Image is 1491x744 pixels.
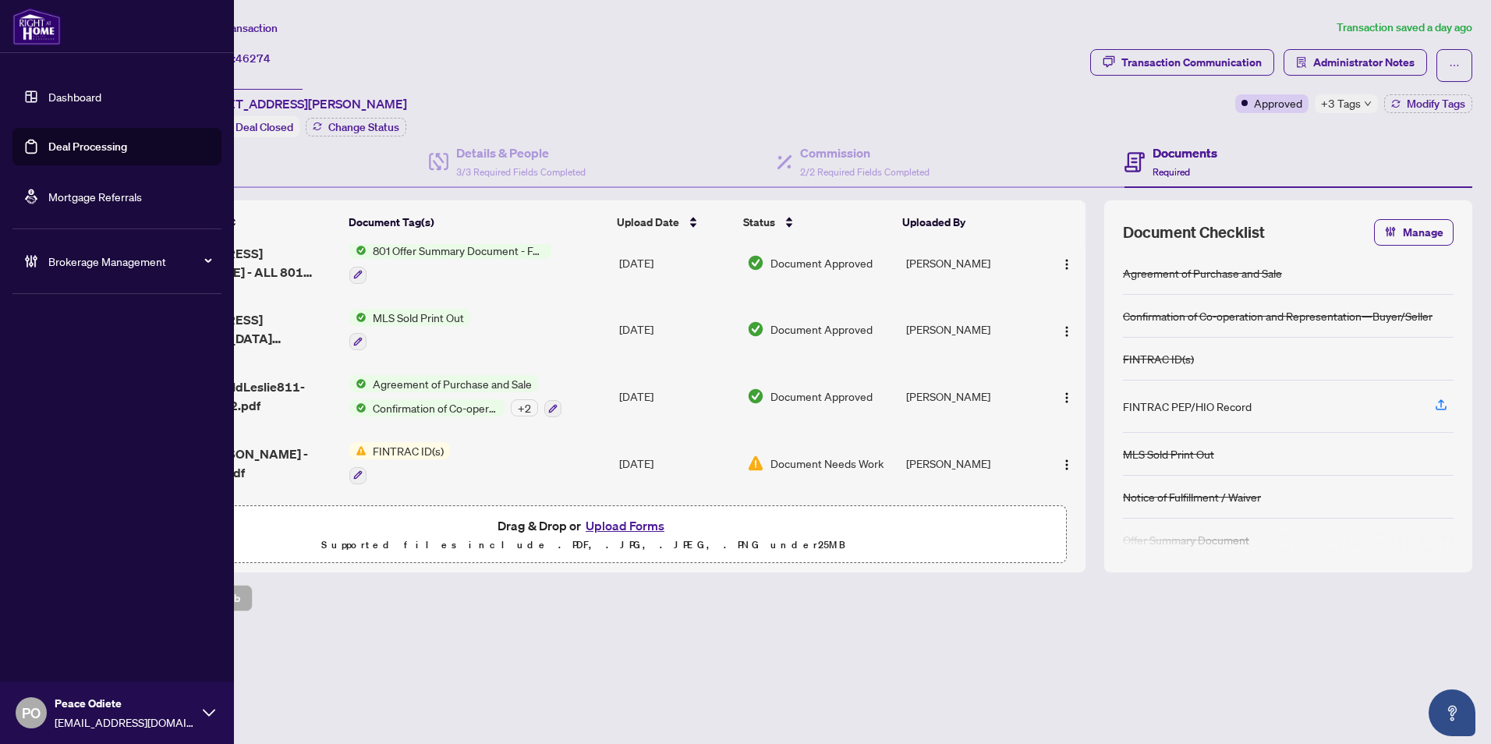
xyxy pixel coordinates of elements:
span: Document Approved [770,388,873,405]
td: [DATE] [613,296,740,363]
span: Document Approved [770,254,873,271]
button: Status IconMLS Sold Print Out [349,309,470,351]
button: Transaction Communication [1090,49,1274,76]
div: Status: [193,116,299,137]
img: logo [12,8,61,45]
span: Drag & Drop orUpload FormsSupported files include .PDF, .JPG, .JPEG, .PNG under25MB [101,506,1066,564]
span: Approved [1254,94,1302,112]
span: 3/3 Required Fields Completed [456,166,586,178]
span: PO [22,702,41,724]
span: 46274 [236,51,271,66]
td: [DATE] [613,229,740,296]
span: Signed32756OldLeslie811-CounterOffer3 2.pdf [143,377,337,415]
span: [STREET_ADDRESS][GEOGRAPHIC_DATA][PERSON_NAME] - MLS Sold.pdf [143,310,337,348]
th: Document Tag(s) [342,200,611,244]
button: Open asap [1429,689,1475,736]
p: Supported files include .PDF, .JPG, .JPEG, .PNG under 25 MB [110,536,1057,554]
span: Status [743,214,775,231]
span: Document Checklist [1123,221,1265,243]
span: Confirmation of Co-operation and Representation—Buyer/Seller [367,399,505,416]
div: FINTRAC ID(s) [1123,350,1194,367]
img: Document Status [747,254,764,271]
div: Transaction Communication [1121,50,1262,75]
span: 2/2 Required Fields Completed [800,166,930,178]
span: down [1364,100,1372,108]
img: Logo [1061,391,1073,404]
span: FINTRAC ID(s) [367,442,450,459]
span: Document Needs Work [770,455,884,472]
span: ellipsis [1449,60,1460,71]
a: Dashboard [48,90,101,104]
button: Logo [1054,384,1079,409]
button: Modify Tags [1384,94,1472,113]
span: Brokerage Management [48,253,211,270]
img: Status Icon [349,399,367,416]
a: Mortgage Referrals [48,190,142,204]
span: +3 Tags [1321,94,1361,112]
span: MLS Sold Print Out [367,309,470,326]
div: Agreement of Purchase and Sale [1123,264,1282,282]
button: Logo [1054,317,1079,342]
span: Change Status [328,122,399,133]
th: Uploaded By [896,200,1036,244]
span: Peace Odiete [55,695,195,712]
td: [PERSON_NAME] [900,296,1040,363]
span: Drag & Drop or [498,515,669,536]
span: Manage [1403,220,1443,245]
img: Status Icon [349,309,367,326]
img: Document Status [747,388,764,405]
button: Upload Forms [581,515,669,536]
img: Logo [1061,258,1073,271]
div: Confirmation of Co-operation and Representation—Buyer/Seller [1123,307,1433,324]
td: [PERSON_NAME] [900,229,1040,296]
div: FINTRAC PEP/HIO Record [1123,398,1252,415]
img: Logo [1061,325,1073,338]
h4: Documents [1153,143,1217,162]
div: + 2 [511,399,538,416]
span: View Transaction [194,21,278,35]
th: (12) File Name [137,200,342,244]
span: Document Approved [770,321,873,338]
span: 2756 Old [PERSON_NAME] - FINTRAC 630.pdf [143,445,337,482]
span: Modify Tags [1407,98,1465,109]
a: Deal Processing [48,140,127,154]
button: Status IconAgreement of Purchase and SaleStatus IconConfirmation of Co-operation and Representati... [349,375,561,417]
th: Status [737,200,895,244]
span: [STREET_ADDRESS][PERSON_NAME] - ALL 801 forms.pdf [143,244,337,282]
button: Logo [1054,451,1079,476]
img: Document Status [747,455,764,472]
button: Status IconFINTRAC ID(s) [349,442,450,484]
h4: Details & People [456,143,586,162]
span: [STREET_ADDRESS][PERSON_NAME] [193,94,407,113]
span: solution [1296,57,1307,68]
button: Logo [1054,250,1079,275]
h4: Commission [800,143,930,162]
article: Transaction saved a day ago [1337,19,1472,37]
th: Upload Date [611,200,738,244]
button: Administrator Notes [1284,49,1427,76]
img: Document Status [747,321,764,338]
td: [PERSON_NAME] [900,363,1040,430]
div: MLS Sold Print Out [1123,445,1214,462]
span: Upload Date [617,214,679,231]
span: Agreement of Purchase and Sale [367,375,538,392]
span: Deal Closed [236,120,293,134]
div: Notice of Fulfillment / Waiver [1123,488,1261,505]
img: Status Icon [349,242,367,259]
img: Logo [1061,459,1073,471]
td: [PERSON_NAME] [900,430,1040,497]
span: Administrator Notes [1313,50,1415,75]
td: [DATE] [613,363,740,430]
button: Change Status [306,118,406,136]
td: [DATE] [613,430,740,497]
button: Status Icon801 Offer Summary Document - For use with Agreement of Purchase and Sale [349,242,551,284]
span: [EMAIL_ADDRESS][DOMAIN_NAME] [55,714,195,731]
span: 801 Offer Summary Document - For use with Agreement of Purchase and Sale [367,242,551,259]
span: Required [1153,166,1190,178]
img: Status Icon [349,375,367,392]
img: Status Icon [349,442,367,459]
button: Manage [1374,219,1454,246]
